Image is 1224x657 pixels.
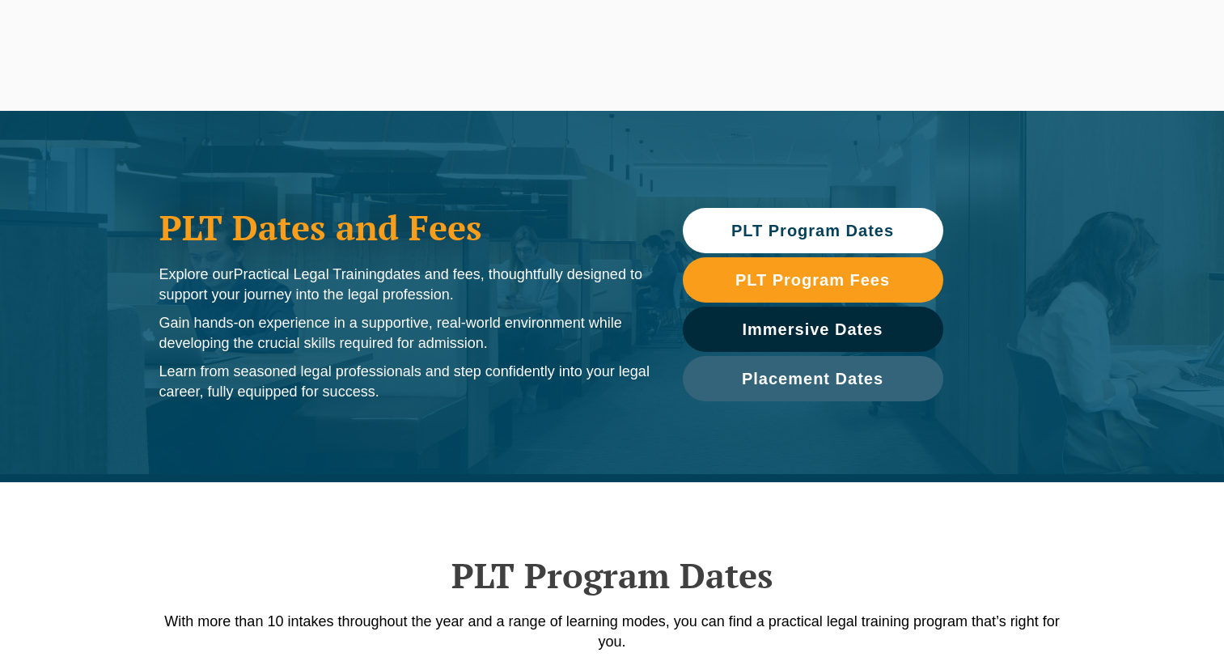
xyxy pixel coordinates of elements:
a: Immersive Dates [683,307,943,352]
a: PLT Program Dates [683,208,943,253]
p: Learn from seasoned legal professionals and step confidently into your legal career, fully equipp... [159,362,650,402]
span: Practical Legal Training [234,266,385,282]
a: Placement Dates [683,356,943,401]
p: Gain hands-on experience in a supportive, real-world environment while developing the crucial ski... [159,313,650,354]
p: Explore our dates and fees, thoughtfully designed to support your journey into the legal profession. [159,265,650,305]
a: PLT Program Fees [683,257,943,303]
h1: PLT Dates and Fees [159,207,650,248]
span: Immersive Dates [743,321,883,337]
p: With more than 10 intakes throughout the year and a range of learning modes, you can find a pract... [151,612,1074,652]
span: PLT Program Fees [735,272,890,288]
span: PLT Program Dates [731,223,894,239]
h2: PLT Program Dates [151,555,1074,596]
span: Placement Dates [742,371,883,387]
